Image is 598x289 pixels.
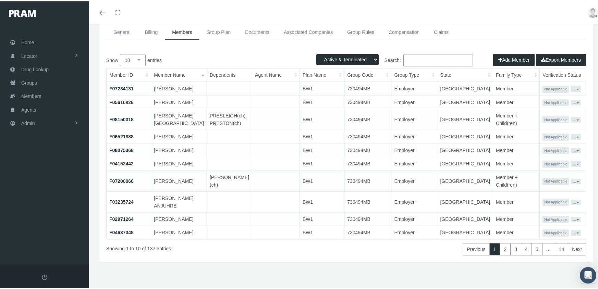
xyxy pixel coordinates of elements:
span: Home [21,35,34,48]
img: user-placeholder.jpg [588,6,598,16]
td: [PERSON_NAME] [151,169,207,190]
td: 730494MB [344,129,391,142]
a: 2 [500,242,511,254]
div: Open Intercom Messenger [580,266,596,282]
button: Add Member [493,52,535,65]
button: Export Members [536,52,586,65]
td: [PERSON_NAME] [151,80,207,94]
td: Member [493,211,540,225]
span: Not Applicable [542,115,569,122]
td: [PERSON_NAME] [151,142,207,156]
span: Drug Lookup [21,62,49,75]
td: Employer [391,169,437,190]
td: BW1 [300,142,344,156]
td: [PERSON_NAME] [151,129,207,142]
a: F07200066 [109,177,134,183]
span: Not Applicable [542,215,569,222]
td: 730494MB [344,142,391,156]
td: Employer [391,129,437,142]
td: Employer [391,211,437,225]
td: Employer [391,142,437,156]
a: Compensation [381,23,427,39]
td: [GEOGRAPHIC_DATA] [437,142,493,156]
td: PRESLEIGH(ch), PRESTON(ch) [207,108,252,129]
td: Member [493,129,540,142]
a: Claims [427,23,456,39]
a: Associated Companies [277,23,340,39]
button: ... [571,133,581,138]
td: Member [493,80,540,94]
a: F04152442 [109,160,134,165]
th: Group Code: activate to sort column ascending [344,67,391,80]
a: F08075368 [109,146,134,152]
td: BW1 [300,190,344,211]
a: 3 [510,242,521,254]
td: 730494MB [344,156,391,169]
a: Documents [238,23,277,39]
th: Family Type: activate to sort column ascending [493,67,540,80]
td: [GEOGRAPHIC_DATA] [437,211,493,225]
span: Not Applicable [542,98,569,105]
a: Group Rules [340,23,381,39]
a: F06521838 [109,133,134,138]
td: [GEOGRAPHIC_DATA] [437,169,493,190]
td: Member + Child(ren) [493,108,540,129]
td: [PERSON_NAME][GEOGRAPHIC_DATA] [151,108,207,129]
td: 730494MB [344,190,391,211]
th: Agent Name: activate to sort column ascending [252,67,300,80]
a: F08150018 [109,115,134,121]
span: Not Applicable [542,84,569,91]
span: Not Applicable [542,146,569,153]
td: [PERSON_NAME], ANJUHRE [151,190,207,211]
button: ... [571,99,581,104]
td: BW1 [300,156,344,169]
select: Showentries [120,53,146,65]
button: ... [571,215,581,221]
a: F04637348 [109,228,134,234]
td: [GEOGRAPHIC_DATA] [437,225,493,238]
td: Employer [391,108,437,129]
td: Employer [391,94,437,108]
a: 1 [489,242,500,254]
td: BW1 [300,211,344,225]
a: F02971264 [109,215,134,221]
td: BW1 [300,80,344,94]
button: ... [571,177,581,183]
td: Member [493,190,540,211]
img: PRAM_20_x_78.png [9,9,36,15]
button: ... [571,229,581,234]
td: 730494MB [344,80,391,94]
button: ... [571,160,581,165]
td: Member + Child(ren) [493,169,540,190]
a: Previous [463,242,489,254]
td: BW1 [300,94,344,108]
td: [GEOGRAPHIC_DATA] [437,190,493,211]
td: [GEOGRAPHIC_DATA] [437,156,493,169]
td: 730494MB [344,108,391,129]
span: Not Applicable [542,228,569,235]
span: Not Applicable [542,176,569,184]
td: Employer [391,80,437,94]
label: Show entries [106,53,346,65]
td: 730494MB [344,225,391,238]
td: [PERSON_NAME](ch) [207,169,252,190]
a: F05610826 [109,98,134,104]
span: Admin [21,115,35,128]
td: Member [493,94,540,108]
td: [GEOGRAPHIC_DATA] [437,108,493,129]
span: Members [21,88,41,101]
a: F03235724 [109,198,134,203]
th: Plan Name: activate to sort column ascending [300,67,344,80]
a: Next [568,242,586,254]
span: Not Applicable [542,132,569,139]
a: F07234131 [109,85,134,90]
td: 730494MB [344,94,391,108]
a: … [542,242,555,254]
th: Dependents [207,67,252,80]
button: ... [571,85,581,90]
label: Search: [346,53,473,65]
td: [PERSON_NAME] [151,94,207,108]
a: 4 [521,242,532,254]
td: Employer [391,225,437,238]
td: Member [493,142,540,156]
